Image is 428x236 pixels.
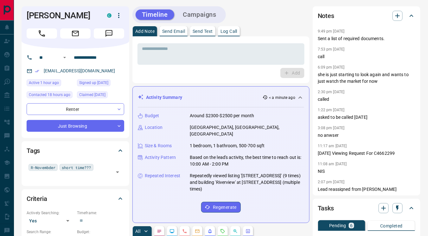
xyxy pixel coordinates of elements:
span: Active 1 hour ago [29,80,59,86]
p: 6 [350,223,353,228]
button: Campaigns [177,9,223,20]
div: condos.ca [107,13,112,18]
p: asked to be called [DATE] [318,114,415,121]
p: Actively Searching: [27,210,74,216]
p: Location [145,124,163,131]
p: Sent a list of required documents. [318,35,415,42]
svg: Agent Actions [246,229,251,234]
svg: Notes [157,229,162,234]
p: Add Note [135,29,155,33]
span: Message [94,28,124,39]
span: Email [60,28,91,39]
p: Log Call [220,29,237,33]
button: Open [61,54,68,61]
svg: Calls [182,229,187,234]
p: 7:53 pm [DATE] [318,47,345,51]
p: 9:49 pm [DATE] [318,29,345,33]
button: Timeline [136,9,174,20]
h2: Tags [27,146,40,156]
div: Notes [318,8,415,23]
span: short time??? [62,164,91,171]
h2: Criteria [27,194,47,204]
p: < a minute ago [269,95,295,100]
p: All [135,229,140,233]
div: Wed Oct 01 2025 [77,91,124,100]
p: Timeframe: [77,210,124,216]
p: 3:08 pm [DATE] [318,126,345,130]
svg: Emails [195,229,200,234]
p: Size & Rooms [145,142,172,149]
span: Signed up [DATE] [79,80,108,86]
span: Claimed [DATE] [79,92,105,98]
p: Send Email [162,29,185,33]
div: Criteria [27,191,124,206]
p: Completed [380,224,403,228]
p: NIS [318,168,415,175]
div: Wed Oct 15 2025 [27,79,74,88]
p: Around $2300-$2500 per month [190,112,254,119]
p: 1:22 pm [DATE] [318,108,345,112]
div: Tags [27,143,124,158]
span: Contacted 18 hours ago [29,92,70,98]
p: Pending [329,223,346,228]
p: Based on the lead's activity, the best time to reach out is: 10:00 AM - 2:00 PM [190,154,304,167]
p: [DATE] Viewing Request For C4662299 [318,150,415,157]
div: Fri Nov 04 2016 [77,79,124,88]
p: Search Range: [27,229,74,235]
div: Activity Summary< a minute ago [138,92,304,103]
p: she is just starting to look again and wants to just watch the market for now [318,71,415,85]
p: Activity Summary [146,94,182,101]
span: Call [27,28,57,39]
div: Just Browsing [27,120,124,132]
h2: Notes [318,11,334,21]
svg: Listing Alerts [208,229,213,234]
p: call [318,53,415,60]
p: Repeated Interest [145,172,180,179]
p: Send Text [193,29,213,33]
p: Budget [145,112,159,119]
p: 2:07 pm [DATE] [318,180,345,184]
svg: Email Verified [35,69,39,73]
button: Open [113,168,122,177]
p: Activity Pattern [145,154,176,161]
p: Budget: [77,229,124,235]
p: 1 bedroom, 1 bathroom, 500-700 sqft [190,142,265,149]
p: 2:30 pm [DATE] [318,90,345,94]
svg: Requests [220,229,225,234]
p: [GEOGRAPHIC_DATA], [GEOGRAPHIC_DATA], [GEOGRAPHIC_DATA] [190,124,304,137]
p: called [318,96,415,103]
p: Repeatedly viewed listing '[STREET_ADDRESS]' (9 times) and building 'Riverview' at [STREET_ADDRES... [190,172,304,192]
span: R-Novembder [31,164,55,171]
div: Yes [27,216,74,226]
p: no anwser [318,132,415,139]
a: [EMAIL_ADDRESS][DOMAIN_NAME] [44,68,115,73]
p: 11:08 am [DATE] [318,162,347,166]
div: Tasks [318,201,415,216]
button: Regenerate [201,202,241,213]
div: Renter [27,103,124,115]
div: Tue Oct 14 2025 [27,91,74,100]
p: Lead reassigned from [PERSON_NAME] [318,186,415,193]
h1: [PERSON_NAME] [27,10,98,21]
h2: Tasks [318,203,334,213]
svg: Opportunities [233,229,238,234]
p: 11:17 am [DATE] [318,144,347,148]
p: 6:09 pm [DATE] [318,65,345,70]
svg: Lead Browsing Activity [169,229,175,234]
